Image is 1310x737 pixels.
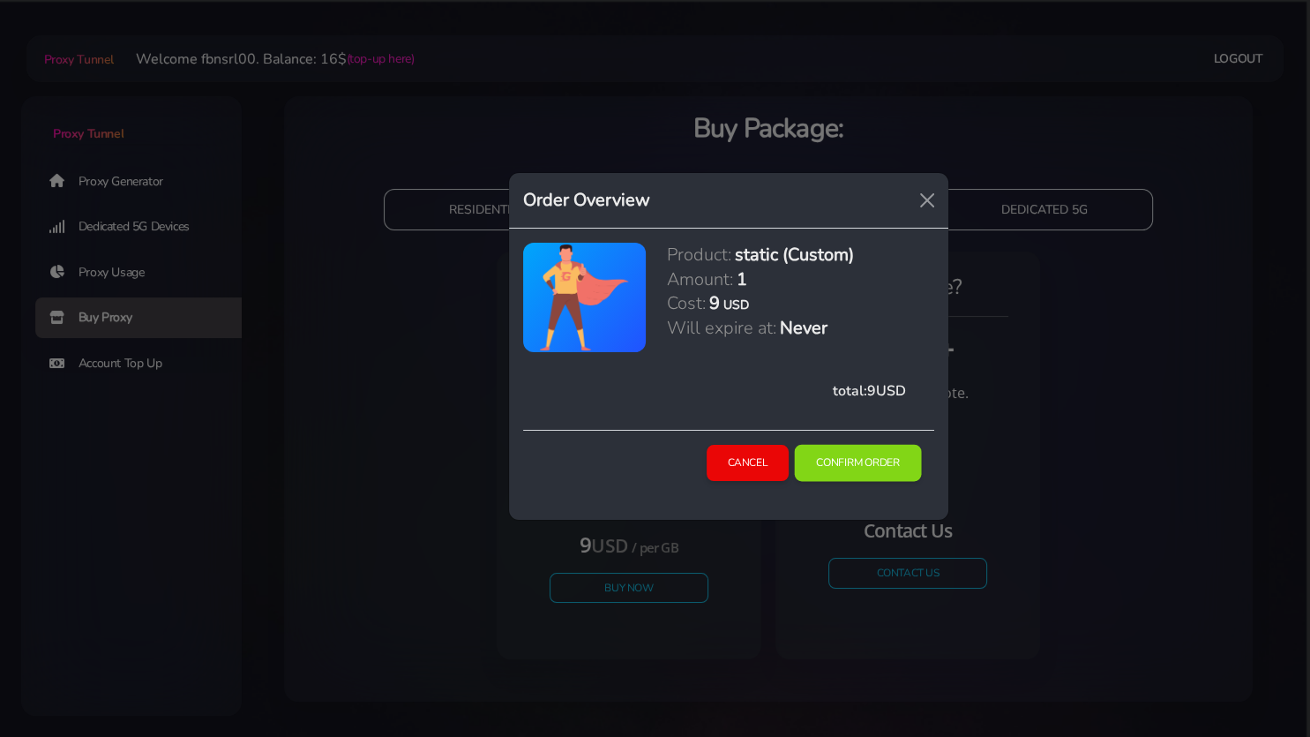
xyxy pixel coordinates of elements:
button: Cancel [707,445,790,481]
button: Confirm Order [795,445,922,482]
h6: USD [723,297,749,313]
h5: Amount: [667,267,733,291]
span: 9 [867,381,876,401]
h5: Never [780,316,827,340]
img: antenna.png [538,243,630,352]
h5: Cost: [667,291,706,315]
button: Close [913,186,941,214]
h5: 9 [709,291,720,315]
h5: Order Overview [523,187,650,214]
span: total: USD [833,381,906,401]
h5: Product: [667,243,731,267]
h5: 1 [737,267,747,291]
iframe: Webchat Widget [1050,448,1288,715]
h5: Will expire at: [667,316,776,340]
h5: static (Custom) [735,243,854,267]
